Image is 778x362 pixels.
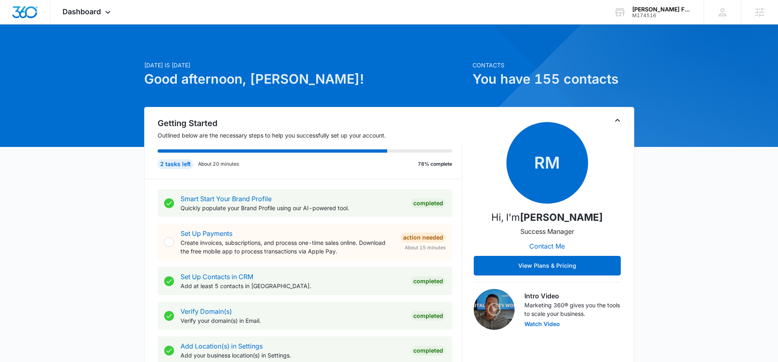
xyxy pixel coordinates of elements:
[198,160,239,168] p: About 20 minutes
[524,321,560,327] button: Watch Video
[181,229,232,238] a: Set Up Payments
[474,289,515,330] img: Intro Video
[473,69,634,89] h1: You have 155 contacts
[418,160,452,168] p: 78% complete
[524,291,621,301] h3: Intro Video
[181,273,253,281] a: Set Up Contacts in CRM
[181,307,232,315] a: Verify Domain(s)
[181,316,404,325] p: Verify your domain(s) in Email.
[158,159,193,169] div: 2 tasks left
[524,301,621,318] p: Marketing 360® gives you the tools to scale your business.
[506,122,588,204] span: RM
[474,256,621,275] button: View Plans & Pricing
[181,238,394,255] p: Create invoices, subscriptions, and process one-time sales online. Download the free mobile app t...
[411,198,446,208] div: Completed
[520,211,603,223] strong: [PERSON_NAME]
[405,244,446,251] span: About 15 minutes
[491,210,603,225] p: Hi, I'm
[411,346,446,355] div: Completed
[62,7,101,16] span: Dashboard
[401,233,446,242] div: Action Needed
[158,117,462,129] h2: Getting Started
[158,131,462,140] p: Outlined below are the necessary steps to help you successfully set up your account.
[181,204,404,212] p: Quickly populate your Brand Profile using our AI-powered tool.
[144,69,468,89] h1: Good afternoon, [PERSON_NAME]!
[411,311,446,321] div: Completed
[181,282,404,290] p: Add at least 5 contacts in [GEOGRAPHIC_DATA].
[632,13,692,18] div: account id
[411,276,446,286] div: Completed
[521,236,573,256] button: Contact Me
[181,195,272,203] a: Smart Start Your Brand Profile
[473,61,634,69] p: Contacts
[520,227,574,236] p: Success Manager
[181,342,263,350] a: Add Location(s) in Settings
[144,61,468,69] p: [DATE] is [DATE]
[613,115,622,125] button: Toggle Collapse
[632,6,692,13] div: account name
[181,351,404,360] p: Add your business location(s) in Settings.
